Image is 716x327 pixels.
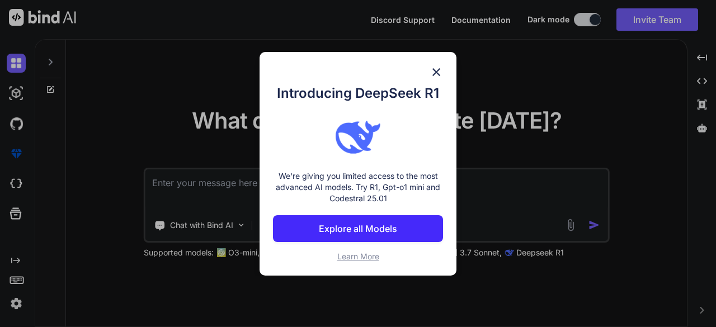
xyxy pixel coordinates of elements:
[273,83,443,103] h1: Introducing DeepSeek R1
[273,170,443,204] p: We're giving you limited access to the most advanced AI models. Try R1, Gpt-o1 mini and Codestral...
[273,215,443,242] button: Explore all Models
[337,252,379,261] span: Learn More
[336,115,380,159] img: bind logo
[319,222,397,235] p: Explore all Models
[430,65,443,79] img: close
